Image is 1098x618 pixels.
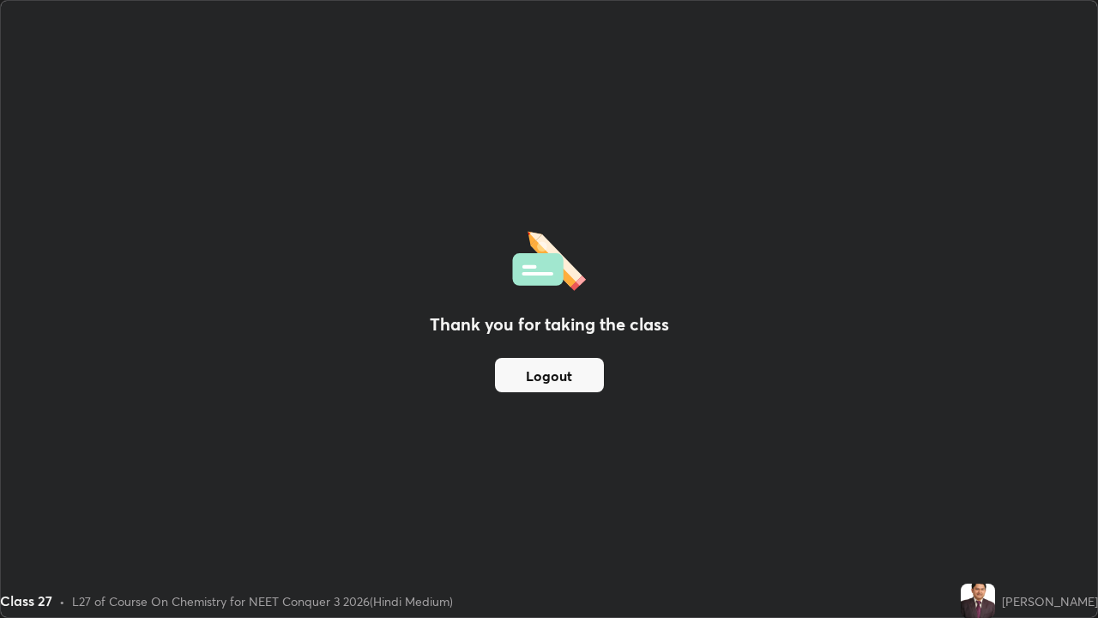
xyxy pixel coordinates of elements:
div: [PERSON_NAME] [1002,592,1098,610]
img: offlineFeedback.1438e8b3.svg [512,226,586,291]
div: • [59,592,65,610]
div: L27 of Course On Chemistry for NEET Conquer 3 2026(Hindi Medium) [72,592,453,610]
button: Logout [495,358,604,392]
img: 682439f971974016be8beade0d312caf.jpg [961,584,995,618]
h2: Thank you for taking the class [430,312,669,337]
